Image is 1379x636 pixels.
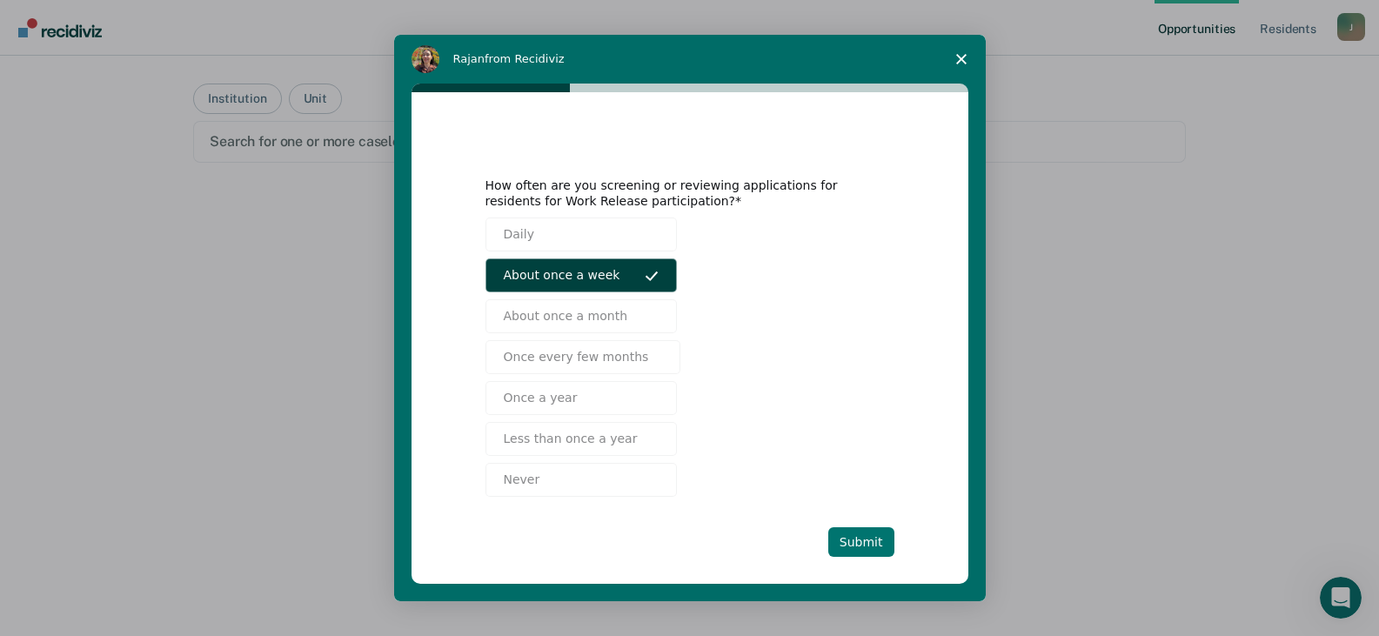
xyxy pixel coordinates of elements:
[485,177,868,209] div: How often are you screening or reviewing applications for residents for Work Release participation?
[485,381,677,415] button: Once a year
[937,35,986,84] span: Close survey
[412,45,439,73] img: Profile image for Rajan
[504,266,620,285] span: About once a week
[504,471,540,489] span: Never
[485,463,677,497] button: Never
[485,52,565,65] span: from Recidiviz
[485,258,677,292] button: About once a week
[504,389,578,407] span: Once a year
[504,430,638,448] span: Less than once a year
[504,307,628,325] span: About once a month
[504,348,649,366] span: Once every few months
[504,225,534,244] span: Daily
[485,218,677,251] button: Daily
[485,299,677,333] button: About once a month
[485,422,677,456] button: Less than once a year
[485,340,681,374] button: Once every few months
[828,527,894,557] button: Submit
[453,52,485,65] span: Rajan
